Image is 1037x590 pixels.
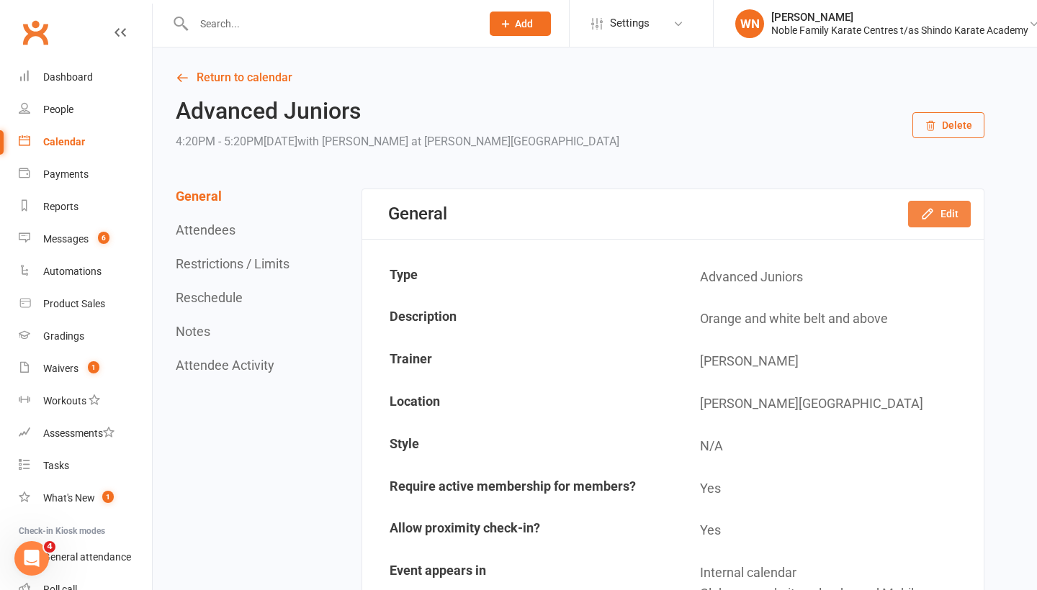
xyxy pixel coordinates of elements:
div: Gradings [43,330,84,342]
td: Style [364,426,673,467]
div: Automations [43,265,102,277]
div: Payments [43,168,89,180]
div: 4:20PM - 5:20PM[DATE] [176,132,619,152]
a: Workouts [19,385,152,417]
div: [PERSON_NAME] [771,11,1028,24]
a: Assessments [19,417,152,450]
div: Noble Family Karate Centres t/as Shindo Karate Academy [771,24,1028,37]
td: Require active membership for members? [364,468,673,509]
td: Location [364,383,673,425]
td: Description [364,299,673,340]
button: Notes [176,324,210,339]
a: Waivers 1 [19,353,152,385]
button: Edit [908,201,971,227]
div: Internal calendar [700,563,973,584]
div: General [388,204,447,224]
td: N/A [674,426,983,467]
span: Settings [610,7,650,40]
span: 6 [98,232,109,244]
span: at [PERSON_NAME][GEOGRAPHIC_DATA] [411,135,619,148]
td: Allow proximity check-in? [364,510,673,551]
div: Reports [43,201,78,212]
td: [PERSON_NAME][GEOGRAPHIC_DATA] [674,383,983,425]
a: Tasks [19,450,152,482]
div: Calendar [43,136,85,147]
div: People [43,104,73,115]
div: WN [735,9,764,38]
div: Tasks [43,460,69,471]
td: Advanced Juniors [674,257,983,298]
a: Gradings [19,320,152,353]
a: People [19,94,152,126]
div: Assessments [43,427,115,439]
a: Return to calendar [176,68,984,88]
td: Trainer [364,341,673,382]
div: Messages [43,233,89,245]
span: with [PERSON_NAME] [297,135,408,148]
div: Dashboard [43,71,93,83]
button: Attendee Activity [176,358,274,373]
a: Automations [19,255,152,288]
button: General [176,189,222,204]
div: Product Sales [43,298,105,309]
a: Payments [19,158,152,191]
a: Product Sales [19,288,152,320]
div: Waivers [43,363,78,374]
span: 4 [44,541,55,553]
a: Dashboard [19,61,152,94]
iframe: Intercom live chat [14,541,49,576]
td: Orange and white belt and above [674,299,983,340]
a: Clubworx [17,14,53,50]
a: What's New1 [19,482,152,514]
span: 1 [88,361,99,373]
button: Restrictions / Limits [176,256,289,271]
span: 1 [102,491,114,503]
input: Search... [189,14,471,34]
td: Type [364,257,673,298]
td: Yes [674,468,983,509]
div: What's New [43,492,95,504]
div: General attendance [43,551,131,563]
a: General attendance kiosk mode [19,541,152,573]
div: Workouts [43,395,86,407]
a: Messages 6 [19,223,152,255]
td: Yes [674,510,983,551]
td: [PERSON_NAME] [674,341,983,382]
a: Calendar [19,126,152,158]
button: Reschedule [176,290,243,305]
span: Add [515,18,533,29]
button: Delete [912,112,984,138]
button: Attendees [176,222,235,237]
a: Reports [19,191,152,223]
h2: Advanced Juniors [176,99,619,124]
button: Add [490,12,551,36]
